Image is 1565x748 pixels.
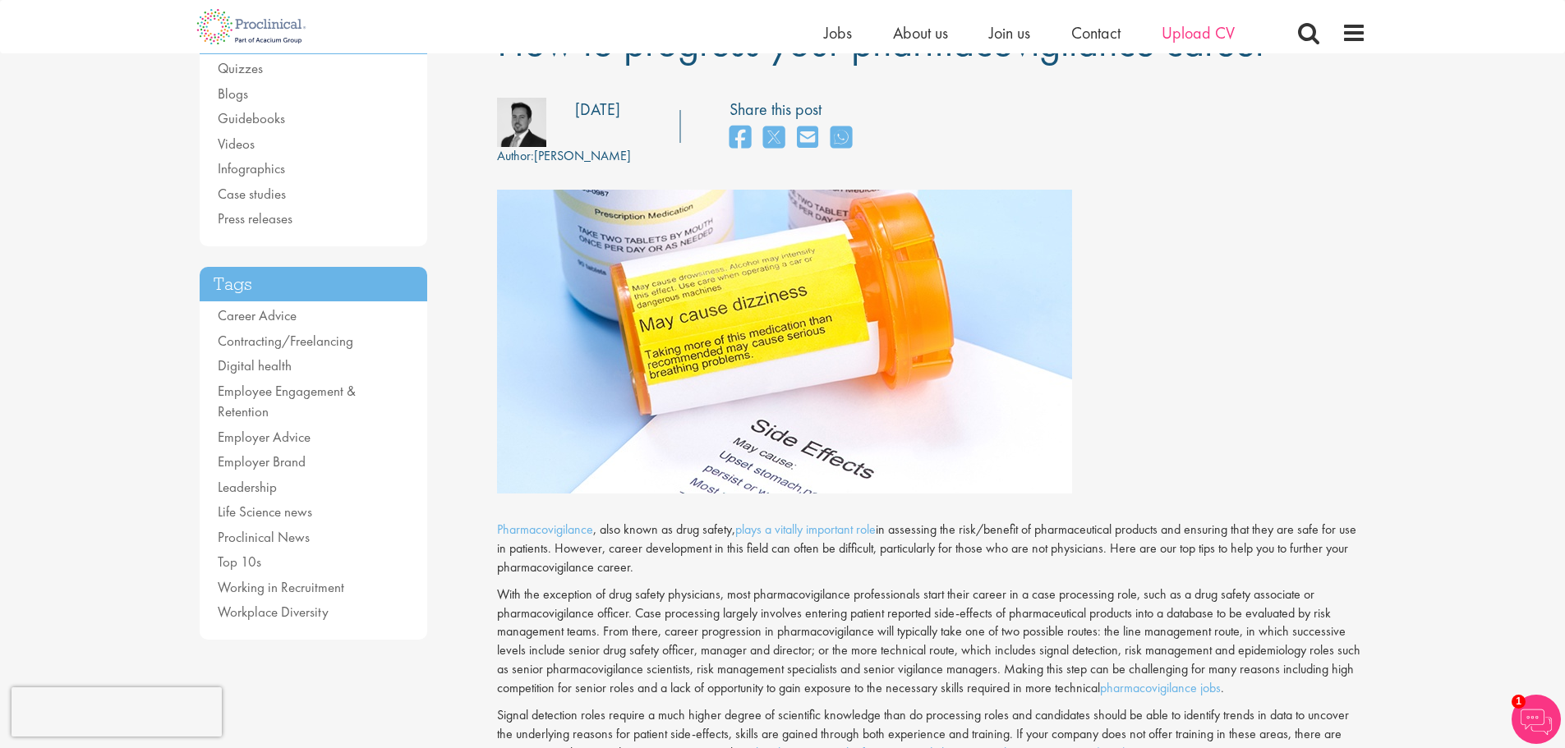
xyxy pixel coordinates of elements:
a: Leadership [218,478,277,496]
span: 1 [1512,695,1526,709]
img: Chatbot [1512,695,1561,744]
div: [DATE] [575,98,620,122]
a: share on twitter [763,121,785,156]
a: share on email [797,121,818,156]
a: Employee Engagement & Retention [218,382,356,421]
a: Upload CV [1162,22,1235,44]
span: Author: [497,147,534,164]
a: Career Advice [218,306,297,324]
a: Quizzes [218,59,263,77]
a: Working in Recruitment [218,578,344,596]
h3: Tags [200,267,428,302]
a: share on whats app [831,121,852,156]
p: With the exception of drug safety physicians, most pharmacovigilance professionals start their ca... [497,585,1366,698]
img: pharmacovigilance.jpg [497,190,1072,493]
iframe: reCAPTCHA [12,687,222,737]
div: [PERSON_NAME] [497,147,631,166]
a: Videos [218,135,255,153]
a: Contracting/Freelancing [218,332,353,350]
a: Pharmacovigilance [497,521,593,538]
a: Employer Brand [218,452,306,470]
a: Digital health [218,356,292,374]
a: Employer Advice [218,428,311,446]
a: plays a vitally important role [735,521,876,538]
p: , also known as drug safety, in assessing the risk/benefit of pharmaceutical products and ensurin... [497,521,1366,577]
a: Press releases [218,209,292,227]
a: Life Science news [218,502,312,521]
img: 5e1a95ea-d6c7-48fb-5060-08d5c217fec2 [497,98,546,147]
a: Contact [1071,22,1121,44]
a: Jobs [824,22,852,44]
a: pharmacovigilance jobs [1100,679,1221,696]
a: share on facebook [730,121,751,156]
a: About us [893,22,948,44]
a: Case studies [218,185,286,203]
label: Share this post [730,98,860,122]
a: Join us [989,22,1030,44]
a: Guidebooks [218,109,285,127]
a: Proclinical News [218,528,310,546]
a: Workplace Diversity [218,603,329,621]
a: Top 10s [218,553,261,571]
a: Infographics [218,159,285,177]
a: Blogs [218,85,248,103]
